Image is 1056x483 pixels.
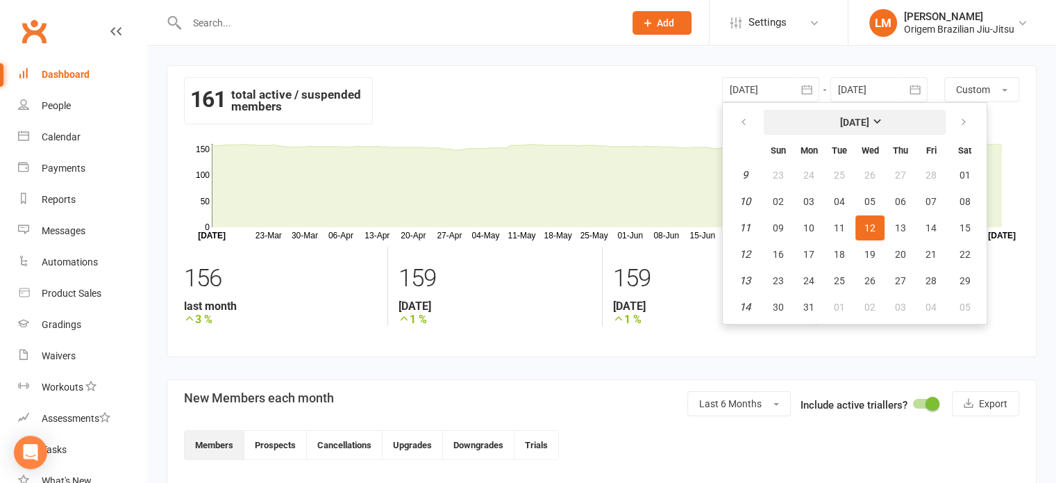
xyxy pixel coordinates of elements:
[925,170,937,181] span: 28
[895,222,906,234] span: 13
[801,145,818,156] small: Monday
[925,222,937,234] span: 14
[794,215,823,240] button: 10
[834,170,845,181] span: 25
[825,242,854,267] button: 18
[773,249,784,260] span: 16
[869,9,897,37] div: LM
[803,196,814,207] span: 03
[42,319,81,330] div: Gradings
[855,268,885,293] button: 26
[773,275,784,286] span: 23
[840,117,869,128] strong: [DATE]
[959,196,971,207] span: 08
[18,278,146,309] a: Product Sales
[307,431,383,459] button: Cancellations
[42,225,85,236] div: Messages
[959,275,971,286] span: 29
[17,14,51,49] a: Clubworx
[42,131,81,142] div: Calendar
[42,194,76,205] div: Reports
[42,163,85,174] div: Payments
[742,169,748,181] em: 9
[739,222,751,234] em: 11
[42,444,67,455] div: Tasks
[794,295,823,320] button: 31
[916,268,946,293] button: 28
[14,436,47,469] div: Open Intercom Messenger
[771,145,786,156] small: Sunday
[803,302,814,313] span: 31
[916,189,946,214] button: 07
[18,309,146,341] a: Gradings
[862,145,879,156] small: Wednesday
[832,145,847,156] small: Tuesday
[748,7,787,38] span: Settings
[895,275,906,286] span: 27
[834,302,845,313] span: 01
[190,89,226,110] strong: 161
[855,295,885,320] button: 02
[183,13,614,33] input: Search...
[864,222,875,234] span: 12
[18,403,146,434] a: Assessments
[947,268,982,293] button: 29
[952,391,1019,416] button: Export
[956,84,990,95] span: Custom
[803,170,814,181] span: 24
[42,350,76,361] div: Waivers
[632,11,692,35] button: Add
[773,170,784,181] span: 23
[773,302,784,313] span: 30
[739,248,751,261] em: 12
[764,189,793,214] button: 02
[764,163,793,188] button: 23
[18,122,146,153] a: Calendar
[959,170,971,181] span: 01
[895,196,906,207] span: 06
[925,275,937,286] span: 28
[399,258,591,300] div: 159
[739,195,751,208] em: 10
[855,163,885,188] button: 26
[764,268,793,293] button: 23
[947,295,982,320] button: 05
[184,258,377,300] div: 156
[886,295,915,320] button: 03
[925,196,937,207] span: 07
[18,215,146,247] a: Messages
[803,275,814,286] span: 24
[773,222,784,234] span: 09
[825,163,854,188] button: 25
[657,17,674,28] span: Add
[613,300,805,313] strong: [DATE]
[18,434,146,466] a: Tasks
[184,313,377,326] strong: 3 %
[42,69,90,80] div: Dashboard
[947,189,982,214] button: 08
[514,431,558,459] button: Trials
[886,189,915,214] button: 06
[803,249,814,260] span: 17
[825,295,854,320] button: 01
[959,302,971,313] span: 05
[895,170,906,181] span: 27
[613,258,805,300] div: 159
[904,23,1014,35] div: Origem Brazilian Jiu-Jitsu
[739,275,751,287] em: 13
[18,59,146,90] a: Dashboard
[864,196,875,207] span: 05
[18,184,146,215] a: Reports
[825,189,854,214] button: 04
[613,313,805,326] strong: 1 %
[925,249,937,260] span: 21
[42,413,110,424] div: Assessments
[794,163,823,188] button: 24
[184,77,373,124] div: total active / suspended members
[864,249,875,260] span: 19
[18,153,146,184] a: Payments
[834,249,845,260] span: 18
[794,189,823,214] button: 03
[834,222,845,234] span: 11
[959,249,971,260] span: 22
